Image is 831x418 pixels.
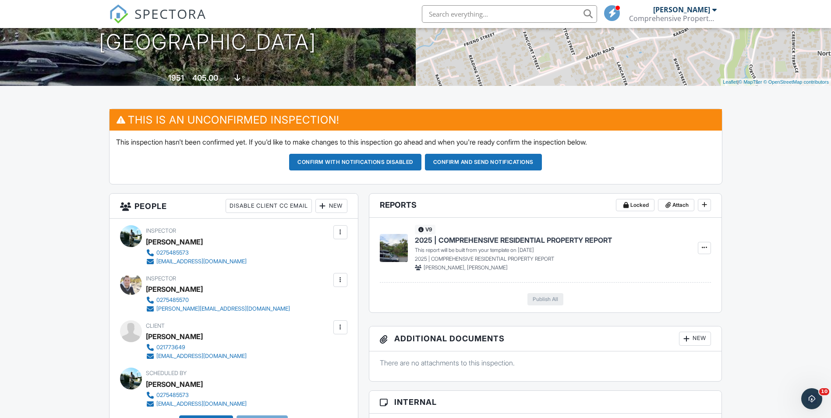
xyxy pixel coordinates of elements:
[146,305,290,313] a: [PERSON_NAME][EMAIL_ADDRESS][DOMAIN_NAME]
[422,5,597,23] input: Search everything...
[242,75,251,82] span: slab
[146,257,247,266] a: [EMAIL_ADDRESS][DOMAIN_NAME]
[146,275,176,282] span: Inspector
[156,305,290,312] div: [PERSON_NAME][EMAIL_ADDRESS][DOMAIN_NAME]
[369,326,722,351] h3: Additional Documents
[146,330,203,343] div: [PERSON_NAME]
[289,154,421,170] button: Confirm with notifications disabled
[819,388,829,395] span: 10
[226,199,312,213] div: Disable Client CC Email
[721,78,831,86] div: |
[156,249,189,256] div: 0275485573
[146,235,203,248] div: [PERSON_NAME]
[156,353,247,360] div: [EMAIL_ADDRESS][DOMAIN_NAME]
[134,4,206,23] span: SPECTORA
[425,154,542,170] button: Confirm and send notifications
[146,370,187,376] span: Scheduled By
[109,12,206,30] a: SPECTORA
[315,199,347,213] div: New
[146,400,247,408] a: [EMAIL_ADDRESS][DOMAIN_NAME]
[739,79,762,85] a: © MapTiler
[146,283,203,296] div: [PERSON_NAME]
[156,297,189,304] div: 0275485570
[653,5,710,14] div: [PERSON_NAME]
[156,400,247,407] div: [EMAIL_ADDRESS][DOMAIN_NAME]
[146,391,247,400] a: 0275485573
[679,332,711,346] div: New
[369,391,722,414] h3: Internal
[157,75,167,82] span: Built
[146,352,247,361] a: [EMAIL_ADDRESS][DOMAIN_NAME]
[192,73,218,82] div: 405.00
[629,14,717,23] div: Comprehensive Property Reports
[146,343,247,352] a: 021773649
[219,75,226,82] span: m²
[168,73,184,82] div: 1951
[146,227,176,234] span: Inspector
[146,296,290,305] a: 0275485570
[723,79,737,85] a: Leaflet
[156,392,189,399] div: 0275485573
[764,79,829,85] a: © OpenStreetMap contributors
[110,194,358,219] h3: People
[146,322,165,329] span: Client
[380,358,711,368] p: There are no attachments to this inspection.
[156,344,185,351] div: 021773649
[116,137,715,147] p: This inspection hasn't been confirmed yet. If you'd like to make changes to this inspection go ah...
[156,258,247,265] div: [EMAIL_ADDRESS][DOMAIN_NAME]
[110,109,722,131] h3: This is an Unconfirmed Inspection!
[146,248,247,257] a: 0275485573
[801,388,822,409] iframe: Intercom live chat
[109,4,128,24] img: The Best Home Inspection Software - Spectora
[146,378,203,391] div: [PERSON_NAME]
